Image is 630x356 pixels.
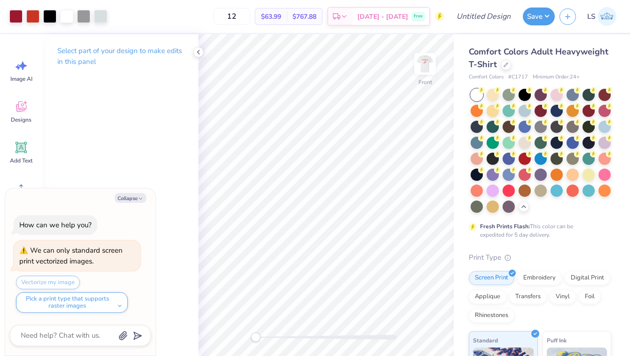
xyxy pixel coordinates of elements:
[509,290,547,304] div: Transfers
[115,193,146,203] button: Collapse
[469,309,514,323] div: Rhinestones
[469,290,506,304] div: Applique
[598,7,616,26] img: Logan Severance
[414,13,423,20] span: Free
[583,7,621,26] a: LS
[517,271,562,285] div: Embroidery
[587,11,595,22] span: LS
[473,335,498,345] span: Standard
[10,75,32,83] span: Image AI
[533,73,580,81] span: Minimum Order: 24 +
[579,290,601,304] div: Foil
[550,290,576,304] div: Vinyl
[469,73,504,81] span: Comfort Colors
[357,12,408,22] span: [DATE] - [DATE]
[469,271,514,285] div: Screen Print
[261,12,281,22] span: $63.99
[416,54,434,73] img: Front
[469,46,608,70] span: Comfort Colors Adult Heavyweight T-Shirt
[469,252,611,263] div: Print Type
[213,8,250,25] input: – –
[57,46,183,67] p: Select part of your design to make edits in this panel
[16,292,128,313] button: Pick a print type that supports raster images
[19,246,123,266] div: We can only standard screen print vectorized images.
[11,116,31,124] span: Designs
[418,78,432,86] div: Front
[480,223,530,230] strong: Fresh Prints Flash:
[523,8,555,25] button: Save
[292,12,316,22] span: $767.88
[565,271,610,285] div: Digital Print
[19,220,92,230] div: How can we help you?
[10,157,32,164] span: Add Text
[508,73,528,81] span: # C1717
[449,7,518,26] input: Untitled Design
[251,333,260,342] div: Accessibility label
[480,222,596,239] div: This color can be expedited for 5 day delivery.
[547,335,567,345] span: Puff Ink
